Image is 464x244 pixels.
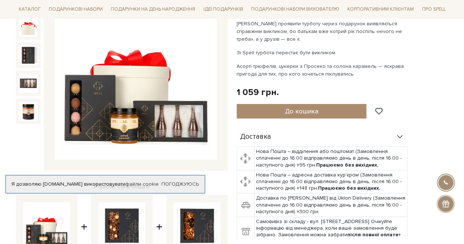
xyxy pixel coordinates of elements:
a: файли cookie [125,181,159,187]
img: Подарунок Провідник турботи [19,74,38,93]
p: Асорті трюфелів, цукерки з Просеко та солона карамель — яскрава пригода для тих, про кого хочетьс... [237,62,409,78]
button: До кошика [237,104,367,119]
span: До кошика [285,107,318,115]
a: Погоджуюсь [161,181,199,187]
b: Працюємо без вихідних. [316,162,379,168]
td: Нова Пошта – відділення або поштомат (Замовлення сплаченні до 16:00 відправляємо день в день, піс... [254,147,407,170]
div: 1 059 грн. [237,87,279,98]
span: Доставка [240,134,271,140]
img: Подарунок Провідник турботи [19,102,38,121]
a: Про Spell [419,4,448,15]
td: Доставка по [PERSON_NAME] від Uklon Delivery (Замовлення сплаченні до 16:00 відправляємо день в д... [254,193,407,217]
a: Каталог [16,4,44,15]
a: Корпоративним клієнтам [344,3,417,15]
b: після повної оплати [347,232,398,238]
a: Подарункові набори вихователю [248,3,342,15]
a: Подарунки на День народження [108,4,198,15]
a: Подарункові набори [46,4,106,15]
p: Зі Spell турбота перестає бути викликом. [237,49,409,57]
div: Я дозволяю [DOMAIN_NAME] використовувати [6,181,205,187]
p: [PERSON_NAME] проявити турботу через подарунок виявляється справжнім викликом, бо батькам вже кот... [237,20,409,43]
img: Подарунок Провідник турботи [19,45,38,65]
a: Ідеї подарунків [200,4,246,15]
img: Подарунок Провідник турботи [19,18,38,37]
b: Працюємо без вихідних. [318,185,380,191]
td: Нова Пошта – адресна доставка кур'єром (Замовлення сплаченні до 16:00 відправляємо день в день, п... [254,170,407,193]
